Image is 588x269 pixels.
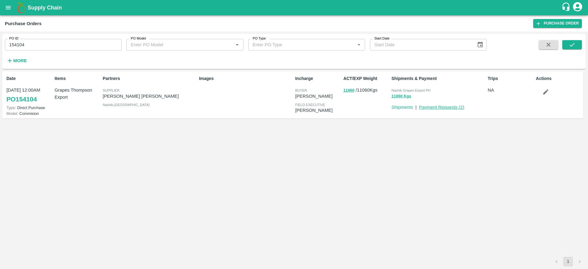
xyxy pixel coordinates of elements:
[131,36,146,41] label: PO Model
[253,36,266,41] label: PO Type
[374,36,390,41] label: Start Date
[9,36,18,41] label: PO ID
[343,87,389,94] p: / 11060 Kgs
[419,105,464,110] a: Payment Requests (2)
[13,58,27,63] strong: More
[561,2,572,13] div: customer-support
[413,101,417,111] div: |
[103,103,149,107] span: Nashik , [GEOGRAPHIC_DATA]
[6,87,52,93] p: [DATE] 12:00AM
[233,41,241,49] button: Open
[295,93,341,100] p: [PERSON_NAME]
[28,3,561,12] a: Supply Chain
[343,75,389,82] p: ACT/EXP Weight
[55,75,100,82] p: Items
[391,105,413,110] a: Shipments
[295,107,341,114] p: [PERSON_NAME]
[533,19,582,28] a: Purchase Order
[128,41,223,49] input: Enter PO Model
[5,39,122,51] input: Enter PO ID
[28,5,62,11] b: Supply Chain
[355,41,363,49] button: Open
[103,93,196,100] p: [PERSON_NAME] [PERSON_NAME]
[391,75,485,82] p: Shipments & Payment
[488,75,533,82] p: Trips
[6,111,18,116] span: Model:
[343,87,354,94] button: 11060
[6,111,52,116] p: Commision
[199,75,293,82] p: Images
[103,75,196,82] p: Partners
[5,55,28,66] button: More
[6,105,16,110] span: Type:
[103,89,119,92] span: Supplier
[551,257,586,267] nav: pagination navigation
[6,105,52,111] p: Direct Purchase
[6,94,37,105] a: PO154104
[370,39,472,51] input: Start Date
[391,89,430,92] span: Nashik Grapes Export PH
[1,1,15,15] button: open drawer
[572,1,583,14] div: account of current user
[536,75,582,82] p: Actions
[295,89,307,92] span: buyer
[295,75,341,82] p: Incharge
[5,20,42,28] div: Purchase Orders
[55,87,100,100] p: Grapes Thompson Export
[295,103,325,107] span: field executive
[391,93,411,100] button: 11060 Kgs
[250,41,345,49] input: Enter PO Type
[563,257,573,267] button: page 1
[488,87,533,93] p: NA
[474,39,486,51] button: Choose date
[15,2,28,14] img: logo
[6,75,52,82] p: Date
